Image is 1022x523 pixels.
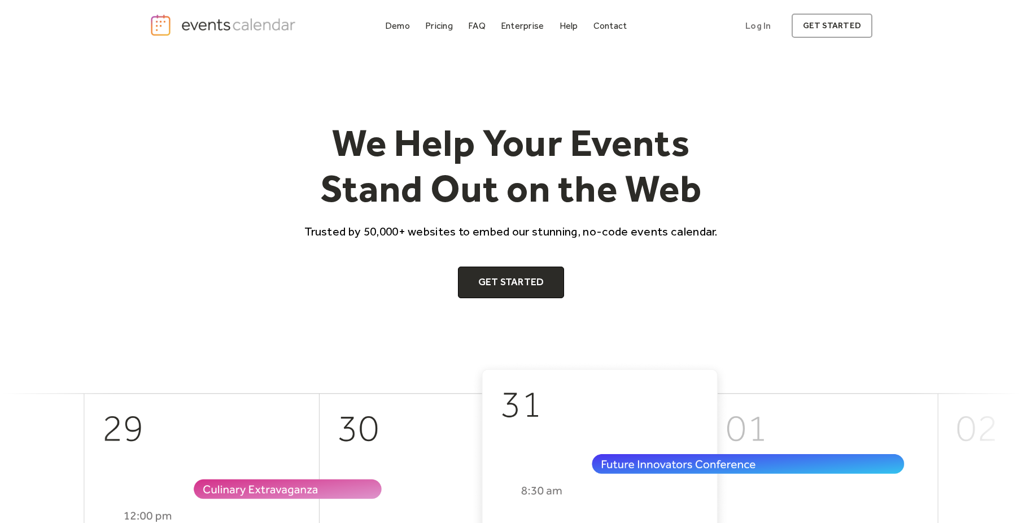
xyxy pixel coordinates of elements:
[593,23,627,29] div: Contact
[150,14,299,37] a: home
[734,14,782,38] a: Log In
[425,23,453,29] div: Pricing
[792,14,872,38] a: get started
[589,18,632,33] a: Contact
[468,23,486,29] div: FAQ
[560,23,578,29] div: Help
[385,23,410,29] div: Demo
[381,18,414,33] a: Demo
[294,223,728,239] p: Trusted by 50,000+ websites to embed our stunning, no-code events calendar.
[464,18,490,33] a: FAQ
[496,18,548,33] a: Enterprise
[458,267,565,298] a: Get Started
[421,18,457,33] a: Pricing
[294,120,728,212] h1: We Help Your Events Stand Out on the Web
[555,18,583,33] a: Help
[501,23,544,29] div: Enterprise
